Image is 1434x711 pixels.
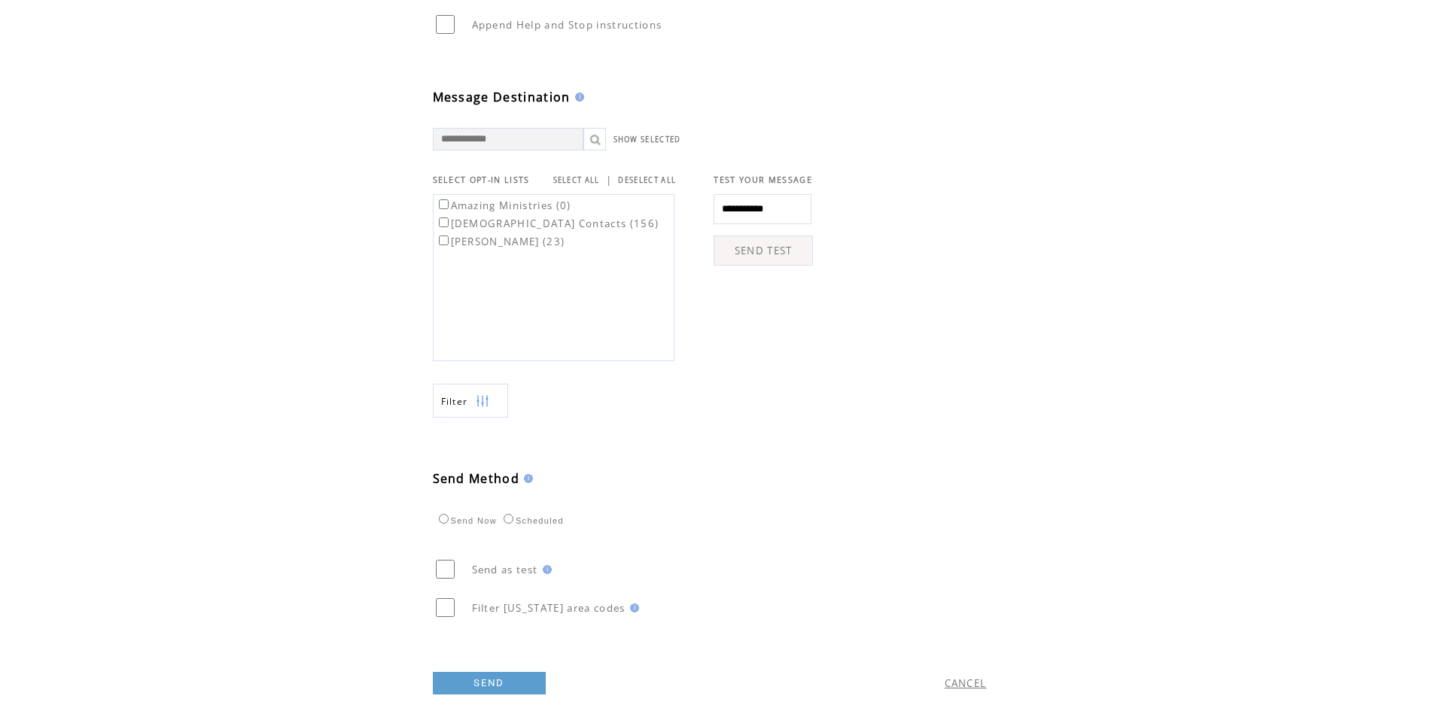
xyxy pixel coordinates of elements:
[439,235,449,245] input: [PERSON_NAME] (23)
[571,93,584,102] img: help.gif
[433,384,508,418] a: Filter
[439,514,449,524] input: Send Now
[618,175,676,185] a: DESELECT ALL
[606,173,612,187] span: |
[714,235,813,266] a: SEND TEST
[553,175,600,185] a: SELECT ALL
[472,601,626,615] span: Filter [US_STATE] area codes
[435,516,497,525] label: Send Now
[472,18,662,32] span: Append Help and Stop instructions
[436,199,571,212] label: Amazing Ministries (0)
[945,676,987,690] a: CANCEL
[500,516,564,525] label: Scheduled
[433,672,546,694] a: SEND
[714,175,812,185] span: TEST YOUR MESSAGE
[436,217,659,230] label: [DEMOGRAPHIC_DATA] Contacts (156)
[441,395,468,408] span: Show filters
[538,565,552,574] img: help.gif
[433,89,571,105] span: Message Destination
[476,384,489,418] img: filters.png
[439,217,449,227] input: [DEMOGRAPHIC_DATA] Contacts (156)
[433,175,530,185] span: SELECT OPT-IN LISTS
[613,135,681,144] a: SHOW SELECTED
[436,235,565,248] label: [PERSON_NAME] (23)
[433,470,520,487] span: Send Method
[472,563,538,576] span: Send as test
[439,199,449,209] input: Amazing Ministries (0)
[504,514,513,524] input: Scheduled
[519,474,533,483] img: help.gif
[626,603,639,612] img: help.gif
